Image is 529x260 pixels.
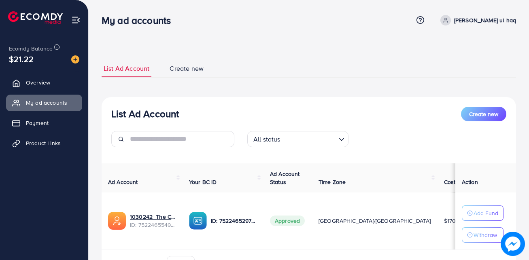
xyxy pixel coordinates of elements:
img: logo [8,11,63,24]
img: ic-ads-acc.e4c84228.svg [108,212,126,230]
span: Cost [444,178,456,186]
a: Payment [6,115,82,131]
p: [PERSON_NAME] ul haq [454,15,516,25]
span: Create new [170,64,204,73]
h3: List Ad Account [111,108,179,120]
span: Time Zone [319,178,346,186]
span: Approved [270,216,305,226]
img: image [71,55,79,63]
img: image [501,232,525,256]
span: Overview [26,78,50,87]
a: Product Links [6,135,82,151]
span: [GEOGRAPHIC_DATA]/[GEOGRAPHIC_DATA] [319,217,431,225]
span: Ecomdy Balance [9,44,53,53]
span: Ad Account Status [270,170,300,186]
span: Payment [26,119,49,127]
span: $21.22 [9,53,34,65]
span: Action [462,178,478,186]
span: ID: 7522465549293649921 [130,221,176,229]
button: Withdraw [462,227,504,243]
a: My ad accounts [6,95,82,111]
span: List Ad Account [104,64,149,73]
span: Create new [469,110,498,118]
button: Create new [461,107,506,121]
p: Withdraw [474,230,497,240]
span: $170.83 [444,217,464,225]
span: Your BC ID [189,178,217,186]
img: ic-ba-acc.ded83a64.svg [189,212,207,230]
img: menu [71,15,81,25]
a: [PERSON_NAME] ul haq [437,15,516,25]
span: My ad accounts [26,99,67,107]
p: ID: 7522465297945837585 [211,216,257,226]
p: Add Fund [474,208,498,218]
button: Add Fund [462,205,504,221]
h3: My ad accounts [102,15,177,26]
div: Search for option [247,131,348,147]
input: Search for option [283,132,336,145]
span: Product Links [26,139,61,147]
span: All status [252,133,282,145]
a: 1030242_The Clothing Bazar_1751460503875 [130,213,176,221]
a: Overview [6,74,82,91]
span: Ad Account [108,178,138,186]
div: <span class='underline'>1030242_The Clothing Bazar_1751460503875</span></br>7522465549293649921 [130,213,176,229]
